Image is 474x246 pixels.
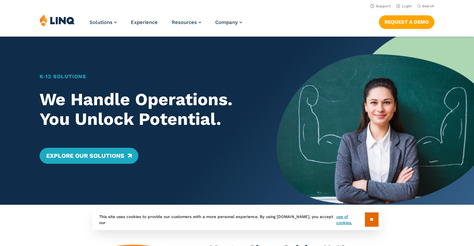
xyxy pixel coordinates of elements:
a: use of cookies. [336,214,365,226]
a: Solutions [89,19,117,25]
nav: Primary Navigation [89,14,242,36]
a: Company [215,19,242,25]
a: Explore Our Solutions [40,148,138,164]
a: Resources [172,19,201,25]
a: Support [370,4,391,8]
img: LINQ | K‑12 Software [40,14,75,27]
h1: K‑12 Solutions [40,73,257,81]
div: This site uses cookies to provide our customers with a more personal experience. By using [DOMAIN... [92,209,382,230]
span: Resources [172,19,197,25]
a: Experience [131,19,158,25]
button: Open Search Bar [417,4,434,9]
h2: We Handle Operations. You Unlock Potential. [40,90,257,129]
img: Home Banner [276,37,474,205]
span: Company [215,19,238,25]
span: Search [422,4,434,8]
span: Solutions [89,19,112,25]
a: Request a Demo [379,15,434,29]
a: Login [396,4,412,8]
nav: Button Navigation [379,14,434,29]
